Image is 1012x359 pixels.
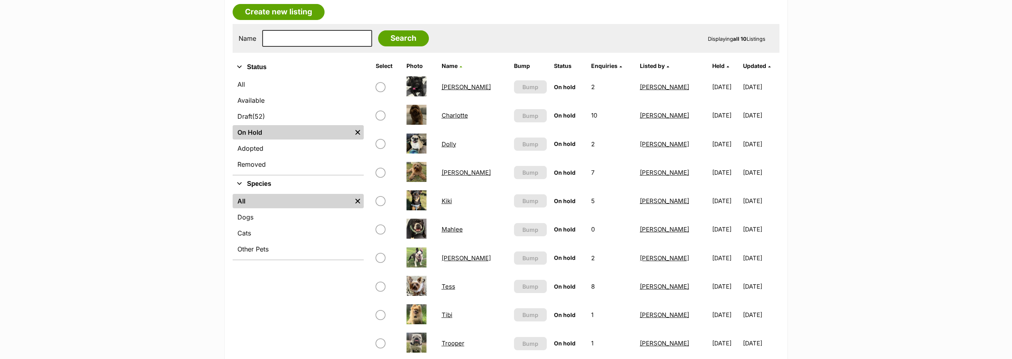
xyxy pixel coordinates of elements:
[712,62,729,69] a: Held
[743,244,779,272] td: [DATE]
[441,197,452,205] a: Kiki
[709,273,742,300] td: [DATE]
[441,112,468,119] a: Charlotte
[522,168,538,177] span: Bump
[640,197,689,205] a: [PERSON_NAME]
[441,169,490,176] a: [PERSON_NAME]
[551,60,587,72] th: Status
[640,169,689,176] a: [PERSON_NAME]
[588,73,636,101] td: 2
[233,242,364,256] a: Other Pets
[252,112,265,121] span: (52)
[522,197,538,205] span: Bump
[709,73,742,101] td: [DATE]
[239,35,256,42] label: Name
[522,83,538,91] span: Bump
[743,329,779,357] td: [DATE]
[514,280,547,293] button: Bump
[709,130,742,158] td: [DATE]
[712,62,725,69] span: Held
[640,311,689,319] a: [PERSON_NAME]
[378,30,429,46] input: Search
[709,159,742,186] td: [DATE]
[709,244,742,272] td: [DATE]
[591,62,622,69] a: Enquiries
[743,73,779,101] td: [DATE]
[709,329,742,357] td: [DATE]
[733,36,747,42] strong: all 10
[233,192,364,259] div: Species
[588,102,636,129] td: 10
[554,311,576,318] span: On hold
[554,84,576,90] span: On hold
[233,226,364,240] a: Cats
[233,125,352,140] a: On Hold
[640,225,689,233] a: [PERSON_NAME]
[522,339,538,348] span: Bump
[588,130,636,158] td: 2
[588,329,636,357] td: 1
[522,225,538,234] span: Bump
[441,83,490,91] a: [PERSON_NAME]
[709,215,742,243] td: [DATE]
[554,226,576,233] span: On hold
[441,140,456,148] a: Dolly
[640,140,689,148] a: [PERSON_NAME]
[233,179,364,189] button: Species
[743,62,771,69] a: Updated
[640,62,665,69] span: Listed by
[403,60,437,72] th: Photo
[743,273,779,300] td: [DATE]
[743,159,779,186] td: [DATE]
[514,109,547,122] button: Bump
[743,130,779,158] td: [DATE]
[233,77,364,92] a: All
[588,215,636,243] td: 0
[522,282,538,291] span: Bump
[588,301,636,329] td: 1
[554,197,576,204] span: On hold
[708,36,765,42] span: Displaying Listings
[233,109,364,124] a: Draft
[441,62,462,69] a: Name
[441,225,462,233] a: Mahlee
[441,254,490,262] a: [PERSON_NAME]
[514,251,547,265] button: Bump
[522,112,538,120] span: Bump
[514,308,547,321] button: Bump
[233,76,364,175] div: Status
[514,337,547,350] button: Bump
[441,283,455,290] a: Tess
[640,339,689,347] a: [PERSON_NAME]
[591,62,618,69] span: translation missing: en.admin.listings.index.attributes.enquiries
[441,311,452,319] a: Tibi
[233,157,364,172] a: Removed
[554,140,576,147] span: On hold
[709,187,742,215] td: [DATE]
[640,112,689,119] a: [PERSON_NAME]
[554,112,576,119] span: On hold
[588,159,636,186] td: 7
[373,60,402,72] th: Select
[640,83,689,91] a: [PERSON_NAME]
[554,169,576,176] span: On hold
[743,62,766,69] span: Updated
[233,93,364,108] a: Available
[441,62,457,69] span: Name
[233,62,364,72] button: Status
[514,166,547,179] button: Bump
[522,140,538,148] span: Bump
[514,194,547,207] button: Bump
[233,141,364,156] a: Adopted
[743,102,779,129] td: [DATE]
[743,215,779,243] td: [DATE]
[514,223,547,236] button: Bump
[233,210,364,224] a: Dogs
[554,283,576,290] span: On hold
[640,254,689,262] a: [PERSON_NAME]
[709,102,742,129] td: [DATE]
[514,80,547,94] button: Bump
[352,194,364,208] a: Remove filter
[511,60,550,72] th: Bump
[514,138,547,151] button: Bump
